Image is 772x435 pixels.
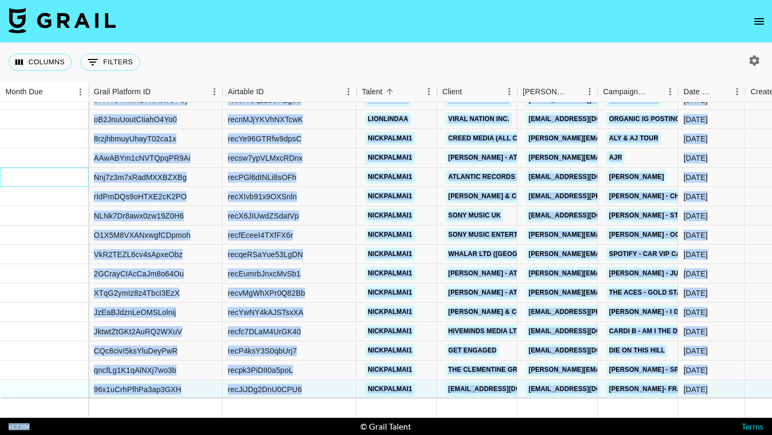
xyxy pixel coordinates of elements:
[606,267,729,280] a: [PERSON_NAME] - Just Two Girls
[228,268,301,279] div: recEumrbJnxcMvSb1
[606,305,727,319] a: [PERSON_NAME] - I got a feeling
[684,268,708,279] div: 9/17/2025
[94,211,184,221] div: NLNk7Dr8awx0zw19Z0H6
[446,151,525,164] a: [PERSON_NAME] - ATG
[9,54,72,71] button: Select columns
[526,209,646,222] a: [EMAIL_ADDRESS][DOMAIN_NAME]
[606,247,709,261] a: Spotify - Car VIP Campaign
[94,133,176,144] div: 8rzjhbmuyUhayT02ca1x
[606,344,667,357] a: Die on this hill
[365,305,415,319] a: nickpalmai1
[365,344,415,357] a: nickpalmai1
[94,191,187,202] div: rIdPmDQs9oHTXE2cK2PO
[5,81,43,102] div: Month Due
[684,191,708,202] div: 9/17/2025
[526,305,701,319] a: [EMAIL_ADDRESS][PERSON_NAME][DOMAIN_NAME]
[606,132,661,145] a: Aly & AJ Tour
[264,84,279,99] button: Sort
[501,84,517,100] button: Menu
[94,346,177,356] div: CQc8civI5ksYluDeyPwR
[606,209,689,222] a: [PERSON_NAME] - Stay
[684,114,708,125] div: 9/28/2025
[365,363,415,377] a: nickpalmai1
[684,153,708,163] div: 8/31/2025
[603,81,647,102] div: Campaign (Type)
[365,132,415,145] a: nickpalmai1
[517,81,598,102] div: Booker
[662,84,678,100] button: Menu
[606,325,700,338] a: Cardi B - AM I The Drama
[228,153,302,163] div: recsw7ypVLMxcRDnx
[647,84,662,99] button: Sort
[526,325,646,338] a: [EMAIL_ADDRESS][DOMAIN_NAME]
[606,190,732,203] a: [PERSON_NAME] - Changed Things
[365,170,415,184] a: nickpalmai1
[228,230,293,241] div: recfEceeI4TXfFX6r
[684,307,708,318] div: 9/22/2025
[678,81,745,102] div: Date Created
[446,305,539,319] a: [PERSON_NAME] & Co LLC
[437,81,517,102] div: Client
[94,307,176,318] div: JzEaBJdznLeOMSLolnij
[340,84,357,100] button: Menu
[606,170,667,184] a: [PERSON_NAME]
[151,84,166,99] button: Sort
[684,230,708,241] div: 9/17/2025
[72,84,88,100] button: Menu
[228,326,301,337] div: recfc7DLaM4UrGK40
[684,384,708,395] div: 9/28/2025
[228,81,264,102] div: Airtable ID
[360,421,411,432] div: © Grail Talent
[206,84,222,100] button: Menu
[94,81,151,102] div: Grail Platform ID
[523,81,567,102] div: [PERSON_NAME]
[365,228,415,242] a: nickpalmai1
[43,85,58,100] button: Sort
[228,114,303,125] div: recnMJjYKVhNXTcwK
[446,190,539,203] a: [PERSON_NAME] & Co LLC
[94,172,187,183] div: Nnj7z3m7xRadMXXBZXBg
[365,112,411,126] a: lionlindaa
[382,84,397,99] button: Sort
[365,267,415,280] a: nickpalmai1
[365,325,415,338] a: nickpalmai1
[526,382,646,396] a: [EMAIL_ADDRESS][DOMAIN_NAME]
[748,11,770,32] button: open drawer
[606,382,700,396] a: [PERSON_NAME]- Fragile
[526,286,701,299] a: [PERSON_NAME][EMAIL_ADDRESS][DOMAIN_NAME]
[606,286,709,299] a: The Aces - Gold Star Baby
[446,344,499,357] a: Get Engaged
[442,81,462,102] div: Client
[365,209,415,222] a: nickpalmai1
[94,153,190,163] div: AAwABYm1cNVTQpqPR9Ai
[526,344,646,357] a: [EMAIL_ADDRESS][DOMAIN_NAME]
[446,112,512,126] a: Viral Nation Inc.
[606,112,683,126] a: Organic IG Posting
[606,363,721,377] a: [PERSON_NAME] - Speed Demon
[228,191,297,202] div: recXIvb91x9OXSnln
[684,81,714,102] div: Date Created
[526,363,701,377] a: [PERSON_NAME][EMAIL_ADDRESS][DOMAIN_NAME]
[598,81,678,102] div: Campaign (Type)
[446,286,525,299] a: [PERSON_NAME] - ATG
[94,230,190,241] div: O1X5M8VXANxwgfCDpmoh
[582,84,598,100] button: Menu
[228,288,305,298] div: recvMgWhXPr0Q82Bb
[9,7,116,33] img: Grail Talent
[684,365,708,376] div: 9/28/2025
[714,84,729,99] button: Sort
[446,247,570,261] a: Whalar Ltd ([GEOGRAPHIC_DATA])
[526,132,701,145] a: [PERSON_NAME][EMAIL_ADDRESS][DOMAIN_NAME]
[684,211,708,221] div: 9/17/2025
[446,132,557,145] a: Creed Media (All Campaigns)
[684,326,708,337] div: 9/25/2025
[684,133,708,144] div: 7/28/2025
[446,228,561,242] a: Sony Music Entertainment CA
[462,84,477,99] button: Sort
[567,84,582,99] button: Sort
[526,151,701,164] a: [PERSON_NAME][EMAIL_ADDRESS][DOMAIN_NAME]
[446,170,529,184] a: Atlantic Records US
[94,384,181,395] div: 96x1uCrhPfhPa3ap3GXH
[446,382,566,396] a: [EMAIL_ADDRESS][DOMAIN_NAME]
[222,81,357,102] div: Airtable ID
